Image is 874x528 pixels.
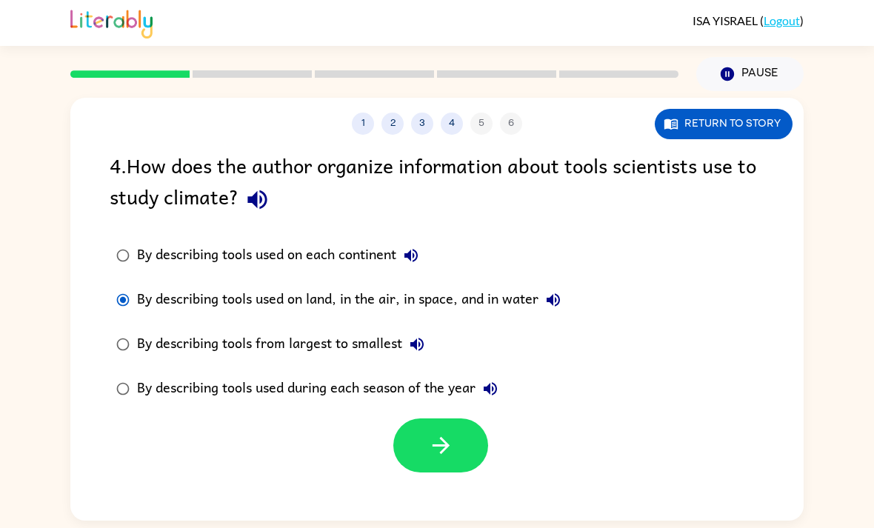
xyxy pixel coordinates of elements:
[402,330,432,359] button: By describing tools from largest to smallest
[381,113,404,135] button: 2
[693,13,804,27] div: ( )
[441,113,463,135] button: 4
[538,285,568,315] button: By describing tools used on land, in the air, in space, and in water
[137,374,505,404] div: By describing tools used during each season of the year
[696,57,804,91] button: Pause
[411,113,433,135] button: 3
[693,13,760,27] span: ISA YISRAEL
[352,113,374,135] button: 1
[764,13,800,27] a: Logout
[70,6,153,39] img: Literably
[396,241,426,270] button: By describing tools used on each continent
[137,285,568,315] div: By describing tools used on land, in the air, in space, and in water
[110,150,764,218] div: 4 . How does the author organize information about tools scientists use to study climate?
[137,241,426,270] div: By describing tools used on each continent
[476,374,505,404] button: By describing tools used during each season of the year
[655,109,793,139] button: Return to story
[137,330,432,359] div: By describing tools from largest to smallest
